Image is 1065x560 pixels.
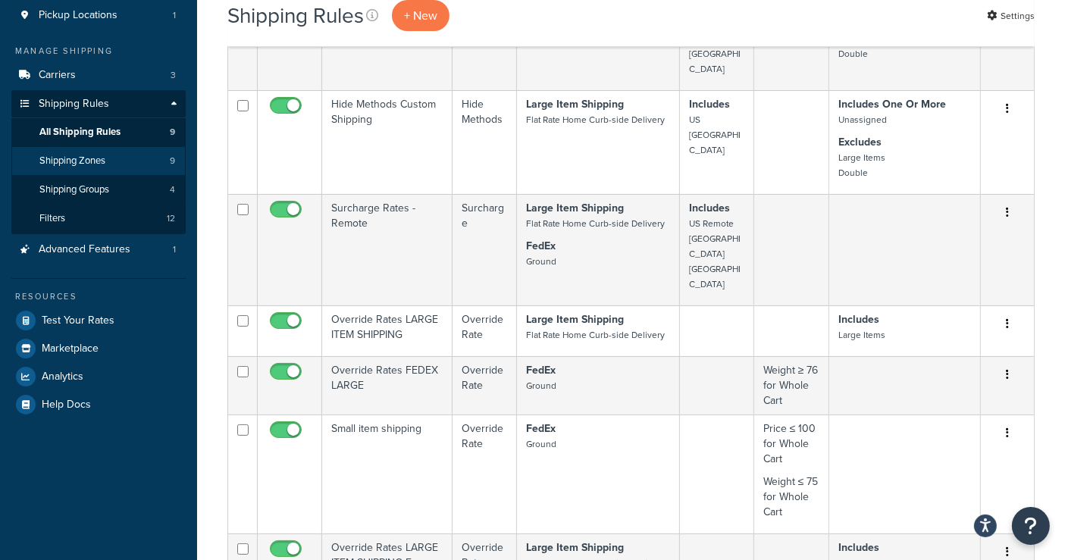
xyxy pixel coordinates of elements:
td: Small item shipping [322,415,453,533]
a: Analytics [11,363,186,390]
a: Help Docs [11,391,186,418]
td: Override Rates FEDEX LARGE [322,356,453,415]
a: Shipping Zones 9 [11,147,186,175]
span: Shipping Rules [39,98,109,111]
button: Open Resource Center [1012,507,1050,545]
span: Filters [39,212,65,225]
span: 3 [171,69,176,82]
a: Marketplace [11,335,186,362]
strong: Includes [838,311,879,327]
small: Unassigned [838,113,887,127]
td: Hide Methods [322,9,453,90]
span: 9 [170,155,175,167]
li: Pickup Locations [11,2,186,30]
strong: Includes [838,540,879,555]
td: Override Rates LARGE ITEM SHIPPING [322,305,453,356]
small: US Remote [GEOGRAPHIC_DATA] [GEOGRAPHIC_DATA] [689,217,741,291]
td: Surcharge [453,194,517,305]
small: US [GEOGRAPHIC_DATA] [689,32,741,76]
li: Shipping Rules [11,90,186,234]
span: 1 [173,243,176,256]
a: Pickup Locations 1 [11,2,186,30]
td: Override Rate [453,415,517,533]
strong: FedEx [526,421,556,436]
strong: Excludes [838,134,882,150]
a: Carriers 3 [11,61,186,89]
li: Filters [11,205,186,233]
strong: FedEx [526,238,556,254]
td: Override Rate [453,356,517,415]
span: 4 [170,183,175,196]
span: 1 [173,9,176,22]
small: US [GEOGRAPHIC_DATA] [689,113,741,157]
span: 9 [170,126,175,139]
span: Analytics [42,371,83,383]
small: Large Items [838,328,885,342]
strong: Large Item Shipping [526,540,624,555]
a: All Shipping Rules 9 [11,118,186,146]
div: Manage Shipping [11,45,186,58]
li: Shipping Zones [11,147,186,175]
li: Shipping Groups [11,176,186,204]
small: Ground [526,379,556,393]
span: Test Your Rates [42,314,114,327]
small: Ground [526,437,556,451]
strong: Includes [689,96,730,112]
td: Surcharge Rates - Remote [322,194,453,305]
td: Price ≤ 100 for Whole Cart [754,415,829,533]
td: Hide Methods Custom Shipping [322,90,453,194]
a: Settings [987,5,1035,27]
strong: FedEx [526,362,556,378]
strong: Large Item Shipping [526,311,624,327]
span: 12 [167,212,175,225]
span: Advanced Features [39,243,130,256]
li: Advanced Features [11,236,186,264]
strong: Large Item Shipping [526,96,624,112]
td: Hide Methods [453,9,517,90]
strong: Includes [689,200,730,216]
span: Carriers [39,69,76,82]
span: Pickup Locations [39,9,117,22]
a: Filters 12 [11,205,186,233]
a: Test Your Rates [11,307,186,334]
span: All Shipping Rules [39,126,121,139]
strong: Includes One Or More [838,96,946,112]
a: Advanced Features 1 [11,236,186,264]
small: Ground [526,255,556,268]
a: Shipping Rules [11,90,186,118]
li: All Shipping Rules [11,118,186,146]
td: Weight ≥ 76 for Whole Cart [754,356,829,415]
small: Flat Rate Home Curb-side Delivery [526,113,665,127]
td: Hide Methods [453,90,517,194]
span: Help Docs [42,399,91,411]
div: Resources [11,290,186,303]
strong: Large Item Shipping [526,200,624,216]
h1: Shipping Rules [227,1,364,30]
li: Carriers [11,61,186,89]
small: Large Items Double [838,151,885,180]
small: Flat Rate Home Curb-side Delivery [526,328,665,342]
small: Flat Rate Home Curb-side Delivery [526,217,665,230]
span: Marketplace [42,343,99,355]
span: Shipping Groups [39,183,109,196]
span: Shipping Zones [39,155,105,167]
p: Weight ≤ 75 for Whole Cart [763,474,819,520]
td: Override Rate [453,305,517,356]
a: Shipping Groups 4 [11,176,186,204]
